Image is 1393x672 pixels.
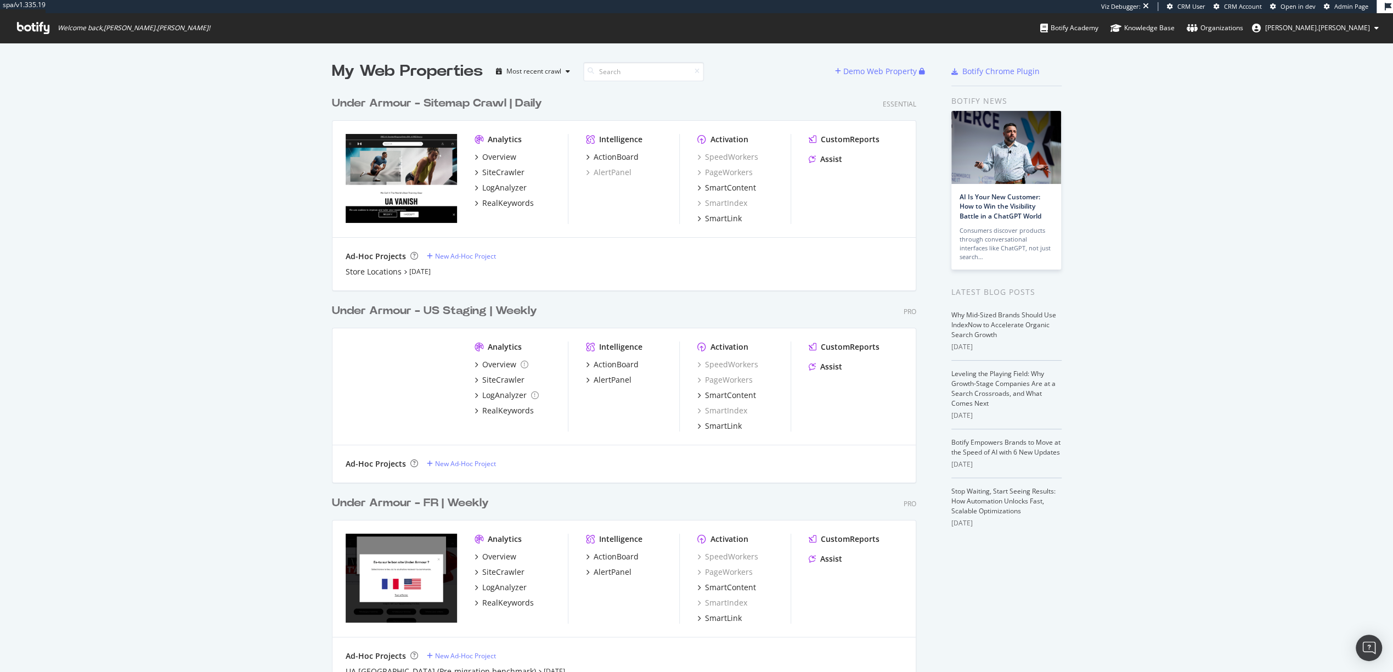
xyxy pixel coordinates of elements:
div: SmartIndex [697,597,747,608]
a: SmartLink [697,213,742,224]
a: Botify Empowers Brands to Move at the Speed of AI with 6 New Updates [951,438,1061,457]
div: Most recent crawl [506,68,561,75]
div: Assist [820,361,842,372]
div: SmartContent [705,582,756,593]
a: Open in dev [1270,2,1316,11]
a: Assist [809,553,842,564]
a: SmartIndex [697,198,747,209]
a: SpeedWorkers [697,359,758,370]
div: Under Armour - FR | Weekly [332,495,489,511]
a: AlertPanel [586,567,631,578]
div: Analytics [488,341,522,352]
button: Demo Web Property [835,63,919,80]
div: RealKeywords [482,597,534,608]
div: Demo Web Property [843,66,917,77]
a: Admin Page [1324,2,1368,11]
img: AI Is Your New Customer: How to Win the Visibility Battle in a ChatGPT World [951,111,1061,184]
a: RealKeywords [475,198,534,209]
a: SpeedWorkers [697,152,758,163]
div: SmartLink [705,421,742,432]
span: ryan.flanagan [1265,23,1370,32]
div: [DATE] [951,460,1062,469]
div: Essential [883,99,916,109]
a: CustomReports [809,341,879,352]
div: Activation [710,134,748,145]
div: Activation [710,534,748,545]
div: PageWorkers [697,374,753,385]
a: Overview [475,152,516,163]
a: AlertPanel [586,374,631,385]
div: [DATE] [951,518,1062,528]
a: SmartLink [697,421,742,432]
a: ActionBoard [586,551,639,562]
a: SpeedWorkers [697,551,758,562]
a: RealKeywords [475,405,534,416]
a: SmartContent [697,390,756,401]
div: CustomReports [821,534,879,545]
div: Intelligence [599,134,642,145]
div: New Ad-Hoc Project [435,651,496,660]
div: LogAnalyzer [482,390,527,401]
div: SmartLink [705,613,742,624]
a: Botify Chrome Plugin [951,66,1040,77]
div: SmartContent [705,182,756,193]
div: Pro [904,499,916,508]
div: Ad-Hoc Projects [346,651,406,662]
div: New Ad-Hoc Project [435,251,496,261]
a: Under Armour - Sitemap Crawl | Daily [332,96,546,111]
a: New Ad-Hoc Project [427,459,496,468]
a: Demo Web Property [835,66,919,76]
a: ActionBoard [586,152,639,163]
div: ActionBoard [594,359,639,370]
a: Under Armour - US Staging | Weekly [332,303,542,319]
a: SmartContent [697,582,756,593]
img: underarmoursitemapcrawl.com [346,134,457,223]
div: Overview [482,359,516,370]
a: SiteCrawler [475,167,525,178]
div: LogAnalyzer [482,182,527,193]
div: AlertPanel [594,567,631,578]
a: Under Armour - FR | Weekly [332,495,493,511]
div: Intelligence [599,534,642,545]
div: SiteCrawler [482,167,525,178]
button: Most recent crawl [492,63,574,80]
a: Store Locations [346,266,402,277]
div: Overview [482,152,516,163]
a: SiteCrawler [475,567,525,578]
a: Overview [475,359,528,370]
a: Knowledge Base [1110,13,1175,43]
input: Search [583,62,704,81]
span: Welcome back, [PERSON_NAME].[PERSON_NAME] ! [58,24,210,32]
div: Latest Blog Posts [951,286,1062,298]
div: Under Armour - US Staging | Weekly [332,303,537,319]
div: Assist [820,553,842,564]
a: SiteCrawler [475,374,525,385]
div: AlertPanel [586,167,631,178]
div: Knowledge Base [1110,23,1175,33]
span: Open in dev [1281,2,1316,10]
a: New Ad-Hoc Project [427,251,496,261]
a: Assist [809,361,842,372]
button: [PERSON_NAME].[PERSON_NAME] [1243,19,1388,37]
div: ActionBoard [594,551,639,562]
div: Pro [904,307,916,316]
a: Botify Academy [1040,13,1098,43]
div: Intelligence [599,341,642,352]
div: LogAnalyzer [482,582,527,593]
a: Why Mid-Sized Brands Should Use IndexNow to Accelerate Organic Search Growth [951,310,1056,339]
div: Botify Chrome Plugin [962,66,1040,77]
img: www.underarmour.com.mx/es-mx [346,341,457,430]
a: AI Is Your New Customer: How to Win the Visibility Battle in a ChatGPT World [960,192,1041,220]
a: SmartLink [697,613,742,624]
div: SiteCrawler [482,374,525,385]
div: CustomReports [821,134,879,145]
a: PageWorkers [697,167,753,178]
div: Open Intercom Messenger [1356,635,1382,661]
span: CRM Account [1224,2,1262,10]
div: [DATE] [951,342,1062,352]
